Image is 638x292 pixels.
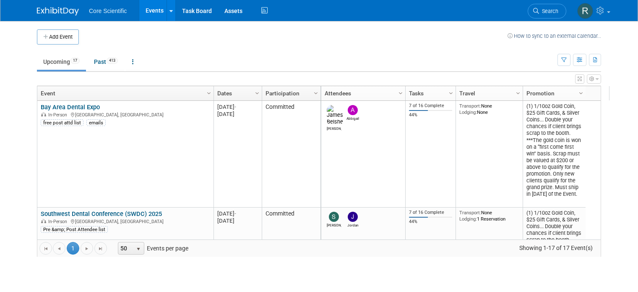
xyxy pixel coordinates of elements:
span: Column Settings [578,90,584,97]
span: Transport: [459,103,481,109]
span: Lodging: [459,109,477,115]
img: Rachel Wolff [577,3,593,19]
img: Sam Robinson [329,212,339,222]
span: Transport: [459,210,481,216]
span: 17 [70,58,80,64]
div: James Belshe [327,125,341,131]
img: James Belshe [327,105,343,125]
div: None 1 Reservation [459,210,520,222]
span: Column Settings [254,90,260,97]
span: Go to the next page [83,245,90,252]
a: Travel [459,86,517,100]
span: Column Settings [448,90,454,97]
div: 44% [409,219,453,225]
button: Add Event [37,29,79,45]
a: Column Settings [396,86,406,99]
span: - [234,104,236,110]
a: Participation [266,86,315,100]
div: 44% [409,112,453,118]
div: Jordan McCullough [346,222,360,227]
img: Jordan McCullough [348,212,358,222]
span: Go to the last page [97,245,104,252]
a: Go to the next page [81,242,93,255]
img: ExhibitDay [37,7,79,16]
td: Committed [262,101,320,208]
span: 413 [107,58,118,64]
a: Southwest Dental Conference (SWDC) 2025 [41,210,162,218]
a: Column Settings [205,86,214,99]
span: Search [539,8,558,14]
span: Events per page [107,242,197,255]
span: 50 [118,242,133,254]
div: [GEOGRAPHIC_DATA], [GEOGRAPHIC_DATA] [41,218,210,225]
div: [GEOGRAPHIC_DATA], [GEOGRAPHIC_DATA] [41,111,210,118]
img: In-Person Event [41,112,46,116]
div: 7 of 16 Complete [409,103,453,109]
div: [DATE] [217,210,258,217]
a: Promotion [526,86,580,100]
span: select [135,246,142,253]
a: Go to the previous page [53,242,65,255]
a: Column Settings [514,86,523,99]
img: In-Person Event [41,219,46,223]
a: Upcoming17 [37,54,86,70]
span: Go to the previous page [56,245,62,252]
span: In-Person [48,112,70,118]
a: Past413 [88,54,124,70]
div: None None [459,103,520,115]
a: Dates [217,86,256,100]
div: Pre &amp; Post Attendee list [41,226,108,233]
span: In-Person [48,219,70,224]
a: Event [41,86,208,100]
div: emails [86,119,106,126]
a: Go to the first page [39,242,52,255]
div: [DATE] [217,217,258,224]
div: Abbigail Belshe [346,115,360,121]
a: Column Settings [253,86,262,99]
a: Attendees [325,86,400,100]
span: Core Scientific [89,8,127,14]
a: Column Settings [312,86,321,99]
span: Lodging: [459,216,477,222]
span: Column Settings [312,90,319,97]
div: [DATE] [217,103,258,110]
a: Column Settings [577,86,586,99]
div: [DATE] [217,110,258,118]
div: 7 of 16 Complete [409,210,453,216]
a: Bay Area Dental Expo [41,103,100,111]
span: Column Settings [515,90,521,97]
span: Column Settings [206,90,212,97]
img: Abbigail Belshe [348,105,358,115]
a: Go to the last page [94,242,107,255]
div: free post attd list [41,119,83,126]
a: Column Settings [447,86,456,99]
span: Column Settings [397,90,404,97]
div: Sam Robinson [327,222,341,227]
a: Search [528,4,566,18]
span: - [234,210,236,217]
td: (1) 1/10oz Gold Coin, $25 Gift Cards, & Silver Coins... Double your chances if client brings scra... [523,101,586,208]
span: Showing 1-17 of 17 Event(s) [512,242,601,254]
a: Tasks [409,86,450,100]
a: How to sync to an external calendar... [508,33,601,39]
span: Go to the first page [42,245,49,252]
span: 1 [67,242,79,255]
